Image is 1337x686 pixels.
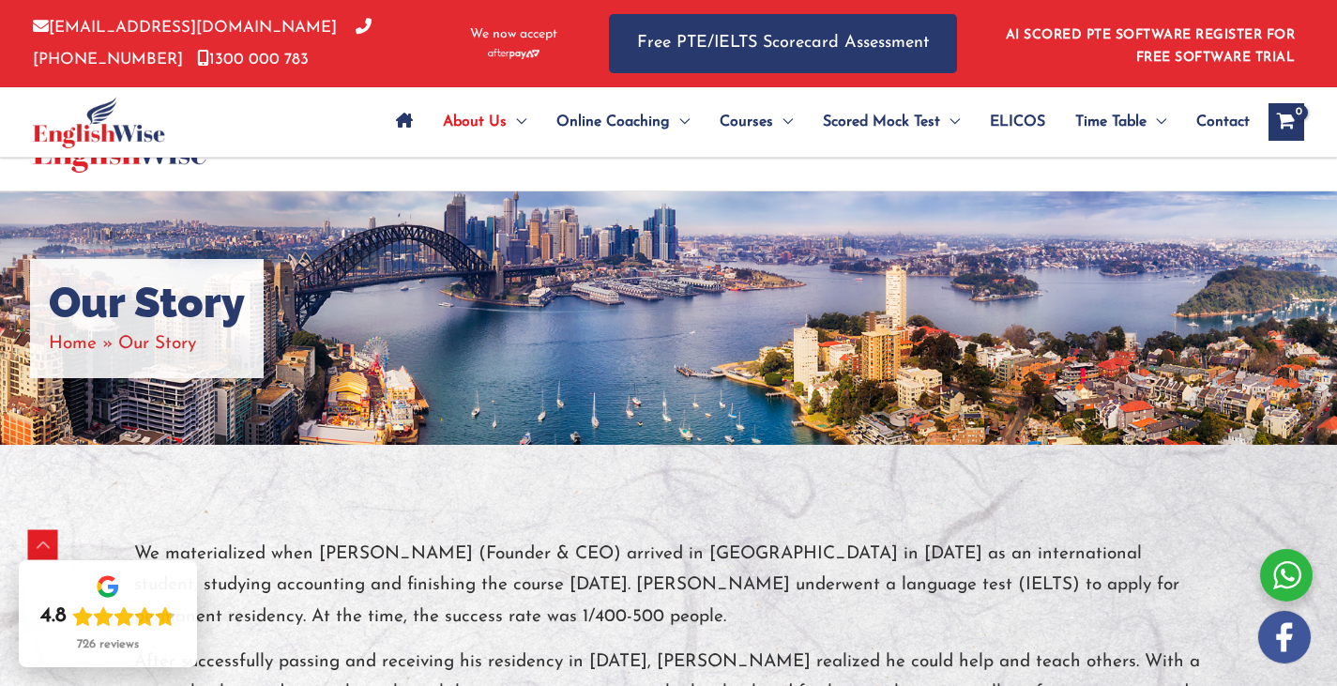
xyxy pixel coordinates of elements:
[823,89,940,155] span: Scored Mock Test
[443,89,507,155] span: About Us
[556,89,670,155] span: Online Coaching
[1181,89,1250,155] a: Contact
[1258,611,1311,663] img: white-facebook.png
[773,89,793,155] span: Menu Toggle
[488,49,539,59] img: Afterpay-Logo
[33,20,337,36] a: [EMAIL_ADDRESS][DOMAIN_NAME]
[995,13,1304,74] aside: Header Widget 1
[33,97,165,148] img: cropped-ew-logo
[381,89,1250,155] nav: Site Navigation: Main Menu
[705,89,808,155] a: CoursesMenu Toggle
[470,25,557,44] span: We now accept
[118,335,196,353] span: Our Story
[1006,28,1296,65] a: AI SCORED PTE SOFTWARE REGISTER FOR FREE SOFTWARE TRIAL
[1075,89,1147,155] span: Time Table
[1060,89,1181,155] a: Time TableMenu Toggle
[720,89,773,155] span: Courses
[990,89,1045,155] span: ELICOS
[49,278,245,328] h1: Our Story
[1269,103,1304,141] a: View Shopping Cart, empty
[40,603,67,630] div: 4.8
[33,20,372,67] a: [PHONE_NUMBER]
[40,603,175,630] div: Rating: 4.8 out of 5
[134,539,1204,633] p: We materialized when [PERSON_NAME] (Founder & CEO) arrived in [GEOGRAPHIC_DATA] in [DATE] as an i...
[940,89,960,155] span: Menu Toggle
[609,14,957,73] a: Free PTE/IELTS Scorecard Assessment
[507,89,526,155] span: Menu Toggle
[49,328,245,359] nav: Breadcrumbs
[1196,89,1250,155] span: Contact
[197,52,309,68] a: 1300 000 783
[808,89,975,155] a: Scored Mock TestMenu Toggle
[1147,89,1166,155] span: Menu Toggle
[77,637,139,652] div: 726 reviews
[428,89,541,155] a: About UsMenu Toggle
[670,89,690,155] span: Menu Toggle
[49,335,97,353] a: Home
[541,89,705,155] a: Online CoachingMenu Toggle
[975,89,1060,155] a: ELICOS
